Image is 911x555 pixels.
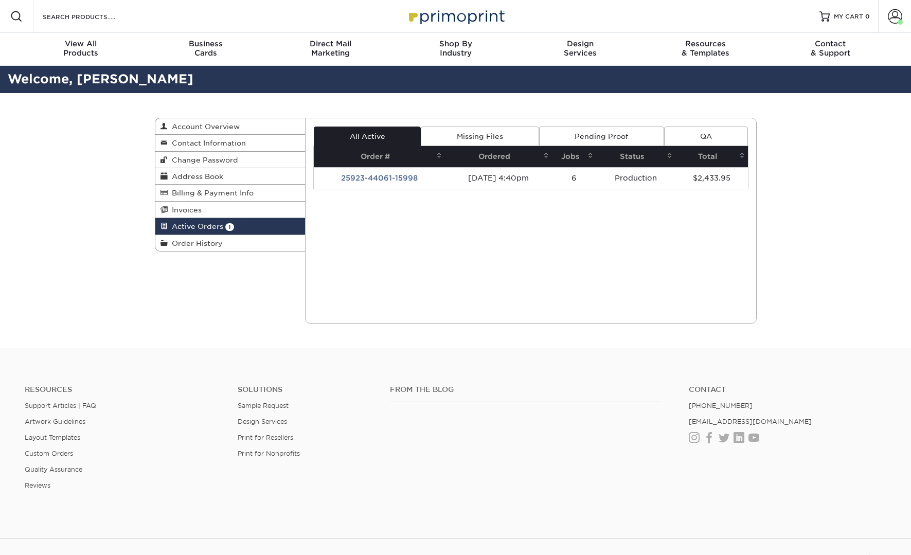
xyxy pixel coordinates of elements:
th: Order # [314,146,445,167]
div: & Support [768,39,893,58]
a: Order History [155,235,306,251]
a: Shop ByIndustry [393,33,518,66]
span: Shop By [393,39,518,48]
th: Total [675,146,747,167]
a: Print for Nonprofits [238,450,300,457]
a: Pending Proof [539,127,664,146]
h4: Resources [25,385,222,394]
a: Billing & Payment Info [155,185,306,201]
th: Status [596,146,675,167]
div: Industry [393,39,518,58]
span: 0 [865,13,870,20]
td: 6 [552,167,596,189]
a: Contact& Support [768,33,893,66]
div: Services [518,39,643,58]
a: BusinessCards [143,33,268,66]
a: Support Articles | FAQ [25,402,96,409]
a: Quality Assurance [25,466,82,473]
a: Artwork Guidelines [25,418,85,425]
span: Change Password [168,156,238,164]
span: 1 [225,223,234,231]
span: Order History [168,239,223,247]
td: Production [596,167,675,189]
a: Missing Files [421,127,539,146]
a: Contact [689,385,886,394]
a: QA [664,127,747,146]
a: [EMAIL_ADDRESS][DOMAIN_NAME] [689,418,812,425]
td: 25923-44061-15998 [314,167,445,189]
h4: From the Blog [390,385,660,394]
th: Ordered [445,146,552,167]
span: Business [143,39,268,48]
span: Design [518,39,643,48]
a: All Active [314,127,421,146]
span: Contact Information [168,139,246,147]
span: Account Overview [168,122,240,131]
a: Active Orders 1 [155,218,306,235]
a: Resources& Templates [643,33,768,66]
a: Account Overview [155,118,306,135]
span: Contact [768,39,893,48]
span: Address Book [168,172,223,181]
td: $2,433.95 [675,167,747,189]
div: Marketing [268,39,393,58]
div: Products [19,39,144,58]
a: Design Services [238,418,287,425]
a: Change Password [155,152,306,168]
a: Direct MailMarketing [268,33,393,66]
a: Sample Request [238,402,289,409]
img: Primoprint [404,5,507,27]
a: Print for Resellers [238,434,293,441]
td: [DATE] 4:40pm [445,167,552,189]
a: Invoices [155,202,306,218]
span: Active Orders [168,222,223,230]
div: & Templates [643,39,768,58]
a: Contact Information [155,135,306,151]
th: Jobs [552,146,596,167]
span: Invoices [168,206,202,214]
a: DesignServices [518,33,643,66]
a: View AllProducts [19,33,144,66]
a: Layout Templates [25,434,80,441]
h4: Solutions [238,385,374,394]
div: Cards [143,39,268,58]
input: SEARCH PRODUCTS..... [42,10,142,23]
a: [PHONE_NUMBER] [689,402,753,409]
span: Resources [643,39,768,48]
span: Direct Mail [268,39,393,48]
a: Reviews [25,481,50,489]
span: MY CART [834,12,863,21]
a: Address Book [155,168,306,185]
span: Billing & Payment Info [168,189,254,197]
a: Custom Orders [25,450,73,457]
span: View All [19,39,144,48]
